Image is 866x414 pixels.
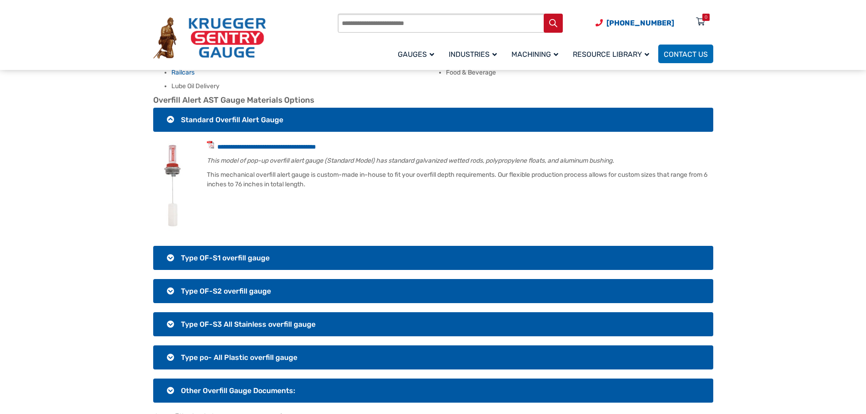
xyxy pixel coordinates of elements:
span: Industries [449,50,497,59]
span: Other Overfill Gauge Documents: [181,386,295,395]
img: Standard Overfill Alert Gauge [153,141,196,232]
span: Gauges [398,50,434,59]
div: 0 [705,14,707,21]
span: Contact Us [664,50,708,59]
em: This model of pop-up overfill alert gauge (Standard Model) has standard galvanized wetted rods, p... [207,157,614,165]
a: Resource Library [567,43,658,65]
img: Krueger Sentry Gauge [153,17,266,59]
span: Resource Library [573,50,649,59]
span: Type OF-S3 All Stainless overfill gauge [181,320,315,329]
span: Type po- All Plastic overfill gauge [181,353,297,362]
a: Contact Us [658,45,713,63]
span: Type OF-S1 overfill gauge [181,254,270,262]
a: Machining [506,43,567,65]
a: Industries [443,43,506,65]
span: Type OF-S2 overfill gauge [181,287,271,295]
p: This mechanical overfill alert gauge is custom-made in-house to fit your overfill depth requireme... [153,170,713,189]
span: [PHONE_NUMBER] [606,19,674,27]
a: Gauges [392,43,443,65]
a: Phone Number (920) 434-8860 [596,17,674,29]
h2: Overfill Alert AST Gauge Materials Options [153,95,713,105]
span: Machining [511,50,558,59]
a: Railcars [171,69,195,76]
li: Food & Beverage [446,68,713,77]
span: Standard Overfill Alert Gauge [181,115,283,124]
li: Lube Oil Delivery [171,82,439,91]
